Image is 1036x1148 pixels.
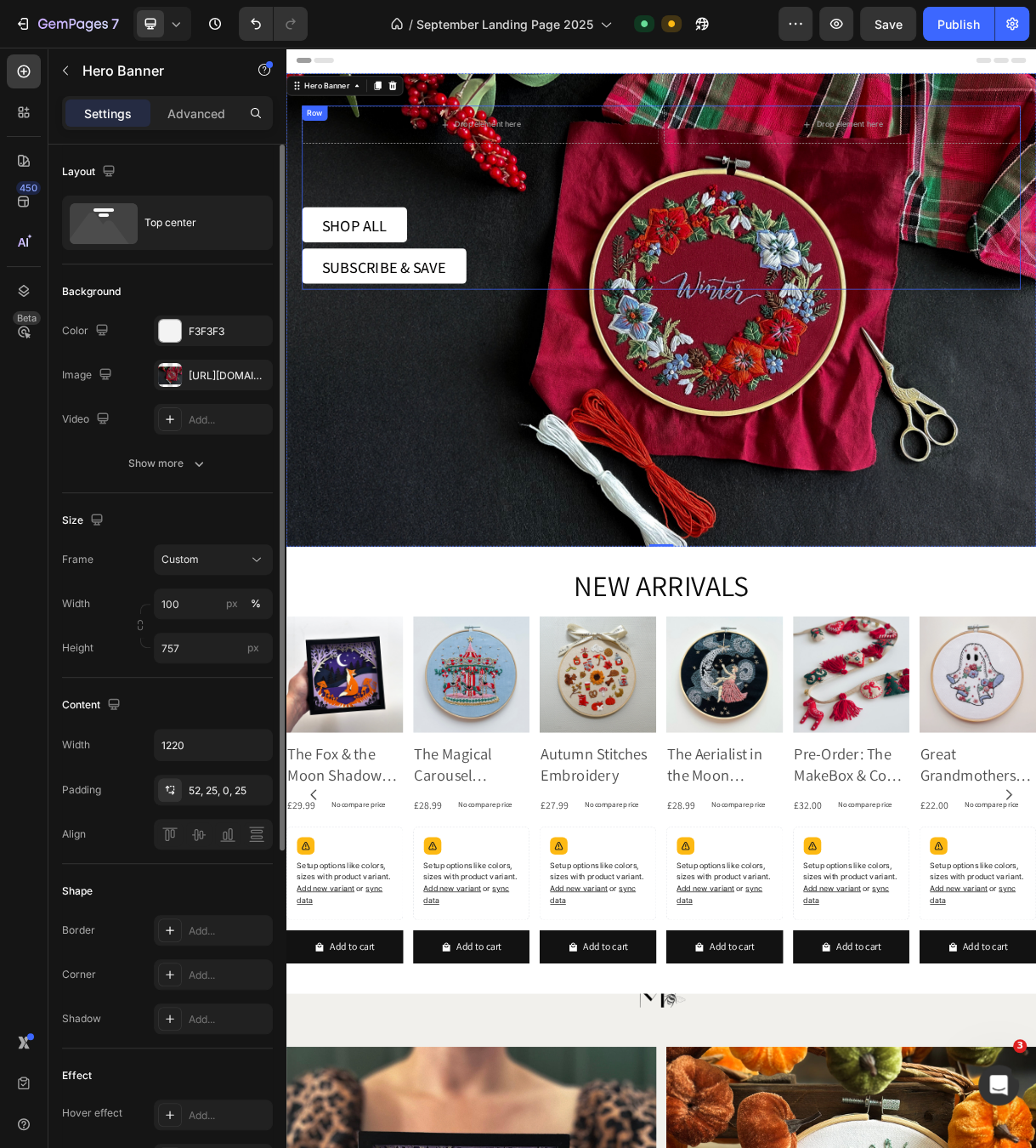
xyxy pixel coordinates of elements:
[62,782,101,798] div: Padding
[62,509,107,532] div: Size
[517,1018,558,1046] div: £28.99
[344,946,503,1004] h2: Autumn Stitches Embroidery
[1013,1039,1027,1053] span: 3
[62,694,124,717] div: Content
[61,1025,135,1035] p: No compare price
[922,1025,996,1035] p: No compare price
[7,7,127,41] button: 7
[62,320,112,343] div: Color
[189,1108,269,1123] div: Add...
[62,1011,101,1026] div: Shadow
[234,1025,308,1035] p: No compare price
[48,284,217,312] span: SUBSCRIBE & SAVE
[937,15,980,33] div: Publish
[62,364,116,387] div: Image
[578,1025,652,1035] p: No compare price
[239,7,308,41] div: Undo/Redo
[247,641,259,654] span: px
[689,1018,730,1046] div: £32.00
[344,774,503,933] a: Autumn Stitches Embroidery
[344,1018,385,1046] div: £27.99
[155,730,272,760] input: Auto
[251,596,261,611] div: %
[62,1105,122,1121] div: Hover effect
[154,588,273,619] input: px%
[128,455,207,472] div: Show more
[62,552,93,567] label: Frame
[62,923,95,938] div: Border
[62,448,273,479] button: Show more
[391,707,629,758] span: NEW ARRIVALS
[189,1012,269,1027] div: Add...
[189,783,269,798] div: 52, 25, 0, 25
[189,968,269,983] div: Add...
[861,1018,902,1046] div: £22.00
[62,161,119,184] div: Layout
[517,946,676,1004] h2: The Aerialist in the Moon Embroidery – 8 inch
[222,594,242,614] button: %
[722,98,812,111] div: Drop element here
[517,774,676,933] a: The Aerialist in the Moon Embroidery – 8 inch
[978,1065,1019,1105] iframe: Intercom live chat
[173,1018,213,1046] div: £28.99
[82,60,227,81] p: Hero Banner
[689,774,848,933] a: Pre-Order: The MakeBox & Co Advent Garland Calendar
[750,1025,824,1035] p: No compare price
[21,273,245,321] a: SUBSCRIBE & SAVE
[689,946,848,1004] h2: Pre-Order: The MakeBox & Co Advent Garland Calendar
[286,48,1036,1148] iframe: Design area
[416,15,593,33] span: September Landing Page 2025
[923,7,994,41] button: Publish
[189,924,269,939] div: Add...
[154,633,273,663] input: px
[189,324,269,339] div: F3F3F3
[409,15,413,33] span: /
[62,884,93,899] div: Shape
[21,217,164,264] a: SHOP ALL
[861,946,1020,1004] h2: Great Grandmothers Ghost Embroidery – 6 inch
[405,1025,479,1035] p: No compare price
[860,7,916,41] button: Save
[25,82,53,97] div: Row
[144,203,248,242] div: Top center
[167,105,225,122] p: Advanced
[16,181,41,195] div: 450
[21,44,89,60] div: Hero Banner
[173,946,331,1004] h2: The Magical Carousel Embroidery – 8 inch
[173,774,331,933] a: The Magical Carousel Embroidery – 8 inch
[226,596,238,611] div: px
[62,737,90,753] div: Width
[959,992,1006,1040] button: Carousel Next Arrow
[861,774,1020,933] a: Great Grandmothers Ghost Embroidery – 6 inch
[189,368,269,384] div: [URL][DOMAIN_NAME]
[161,552,199,567] span: Custom
[246,594,266,614] button: px
[62,596,90,611] label: Width
[14,992,61,1040] button: Carousel Back Arrow
[62,284,121,299] div: Background
[62,640,93,656] label: Height
[48,228,136,256] span: SHOP ALL
[62,967,96,982] div: Corner
[84,105,132,122] p: Settings
[189,412,269,428] div: Add...
[62,1068,92,1083] div: Effect
[13,311,41,325] div: Beta
[154,544,273,575] button: Custom
[875,17,903,31] span: Save
[62,408,113,431] div: Video
[62,827,86,842] div: Align
[111,14,119,34] p: 7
